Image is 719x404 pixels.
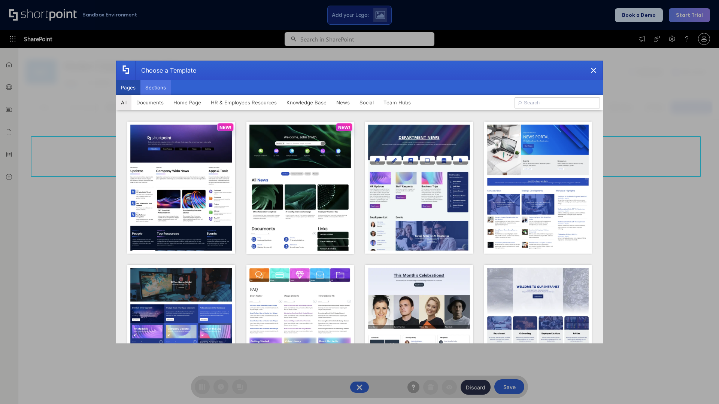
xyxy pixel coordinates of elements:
button: Knowledge Base [282,95,331,110]
button: HR & Employees Resources [206,95,282,110]
iframe: Chat Widget [682,368,719,404]
button: Sections [140,80,171,95]
div: Choose a Template [135,61,196,80]
button: Social [355,95,379,110]
button: Pages [116,80,140,95]
div: template selector [116,61,603,343]
p: NEW! [338,125,350,130]
button: News [331,95,355,110]
p: NEW! [219,125,231,130]
button: Home Page [169,95,206,110]
input: Search [515,97,600,108]
button: All [116,95,131,110]
button: Team Hubs [379,95,416,110]
button: Documents [131,95,169,110]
